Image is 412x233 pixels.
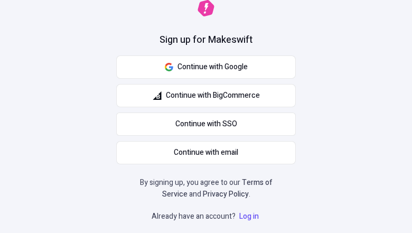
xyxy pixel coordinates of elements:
[116,55,296,79] button: Continue with Google
[237,211,261,222] a: Log in
[116,84,296,107] button: Continue with BigCommerce
[203,189,249,200] a: Privacy Policy
[162,177,273,200] a: Terms of Service
[136,177,276,200] p: By signing up, you agree to our and .
[166,90,260,101] span: Continue with BigCommerce
[116,141,296,164] button: Continue with email
[160,33,252,47] h1: Sign up for Makeswift
[152,211,261,222] p: Already have an account?
[174,147,238,159] span: Continue with email
[116,113,296,136] a: Continue with SSO
[177,61,248,73] span: Continue with Google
